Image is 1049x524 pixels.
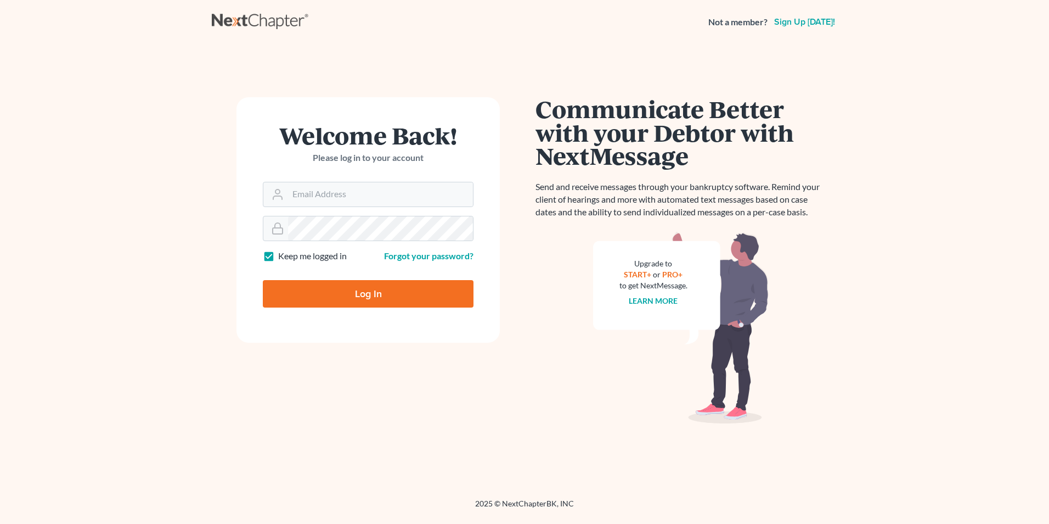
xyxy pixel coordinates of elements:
[263,152,473,164] p: Please log in to your account
[263,124,473,147] h1: Welcome Back!
[288,182,473,207] input: Email Address
[629,296,678,305] a: Learn more
[535,97,826,168] h1: Communicate Better with your Debtor with NextMessage
[653,270,661,279] span: or
[772,18,837,26] a: Sign up [DATE]!
[212,498,837,518] div: 2025 © NextChapterBK, INC
[263,280,473,308] input: Log In
[619,280,687,291] div: to get NextMessage.
[278,250,347,263] label: Keep me logged in
[624,270,652,279] a: START+
[384,250,473,261] a: Forgot your password?
[708,16,768,29] strong: Not a member?
[619,258,687,269] div: Upgrade to
[663,270,683,279] a: PRO+
[593,232,769,424] img: nextmessage_bg-59042aed3d76b12b5cd301f8e5b87938c9018125f34e5fa2b7a6b67550977c72.svg
[535,181,826,219] p: Send and receive messages through your bankruptcy software. Remind your client of hearings and mo...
